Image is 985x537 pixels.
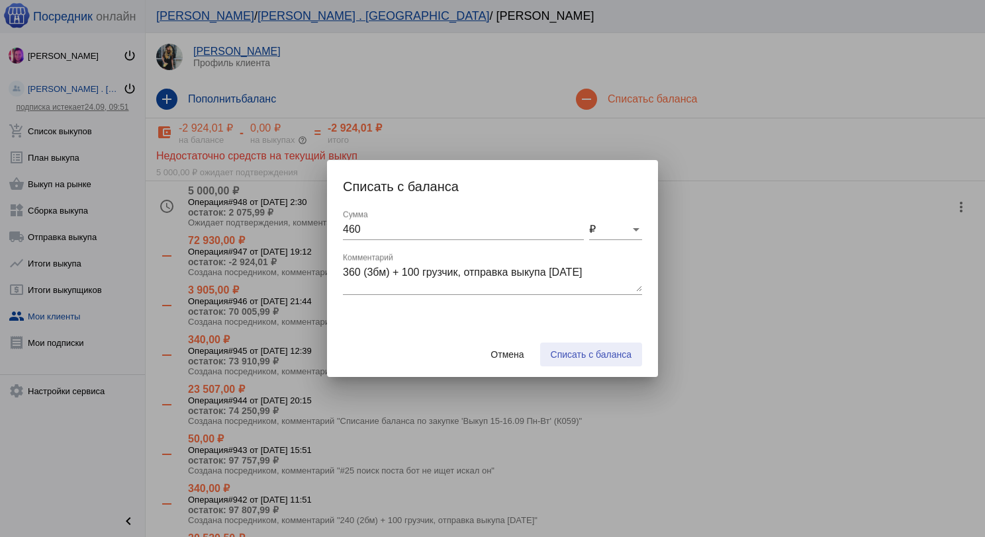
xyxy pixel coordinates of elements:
[540,343,642,366] button: Списать с баланса
[589,224,596,235] span: ₽
[551,349,632,360] span: Списать с баланса
[491,349,524,360] span: Отмена
[343,176,642,197] h2: Списать с баланса
[480,343,534,366] button: Отмена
